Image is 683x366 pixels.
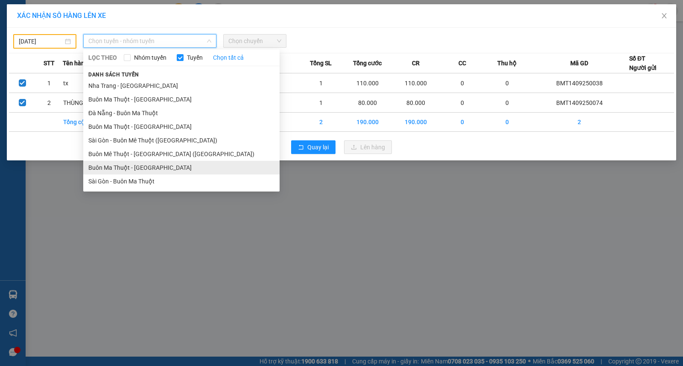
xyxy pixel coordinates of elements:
[530,113,629,132] td: 2
[36,73,63,93] td: 1
[131,53,170,62] span: Nhóm tuyến
[298,73,343,93] td: 1
[440,93,485,113] td: 0
[83,134,280,147] li: Sài Gòn - Buôn Mê Thuột ([GEOGRAPHIC_DATA])
[83,174,280,188] li: Sài Gòn - Buôn Ma Thuột
[83,93,280,106] li: Buôn Ma Thuột - [GEOGRAPHIC_DATA]
[392,113,440,132] td: 190.000
[440,73,485,93] td: 0
[88,35,211,47] span: Chọn tuyến - nhóm tuyến
[63,113,108,132] td: Tổng cộng
[530,93,629,113] td: BMT1409250074
[440,113,485,132] td: 0
[629,54,657,73] div: Số ĐT Người gửi
[530,73,629,93] td: BMT1409250038
[570,58,588,68] span: Mã GD
[343,73,391,93] td: 110.000
[88,53,117,62] span: LỌC THEO
[207,38,212,44] span: down
[652,4,676,28] button: Close
[298,144,304,151] span: rollback
[63,58,88,68] span: Tên hàng
[19,37,63,46] input: 14/09/2025
[83,79,280,93] li: Nha Trang - [GEOGRAPHIC_DATA]
[485,93,530,113] td: 0
[291,140,336,154] button: rollbackQuay lại
[63,93,108,113] td: THÙNG
[307,142,329,152] span: Quay lại
[44,58,55,68] span: STT
[353,58,382,68] span: Tổng cước
[412,58,420,68] span: CR
[310,58,332,68] span: Tổng SL
[298,113,343,132] td: 2
[485,73,530,93] td: 0
[344,140,392,154] button: uploadLên hàng
[343,113,391,132] td: 190.000
[458,58,466,68] span: CC
[228,35,281,47] span: Chọn chuyến
[83,161,280,174] li: Buôn Ma Thuột - [GEOGRAPHIC_DATA]
[83,147,280,161] li: Buôn Mê Thuột - [GEOGRAPHIC_DATA] ([GEOGRAPHIC_DATA])
[485,113,530,132] td: 0
[392,93,440,113] td: 80.000
[83,120,280,134] li: Buôn Ma Thuột - [GEOGRAPHIC_DATA]
[184,53,206,62] span: Tuyến
[661,12,668,19] span: close
[83,106,280,120] li: Đà Nẵng - Buôn Ma Thuột
[83,71,144,78] span: Danh sách tuyến
[36,93,63,113] td: 2
[343,93,391,113] td: 80.000
[298,93,343,113] td: 1
[392,73,440,93] td: 110.000
[17,12,106,20] span: XÁC NHẬN SỐ HÀNG LÊN XE
[497,58,517,68] span: Thu hộ
[63,73,108,93] td: tx
[213,53,244,62] a: Chọn tất cả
